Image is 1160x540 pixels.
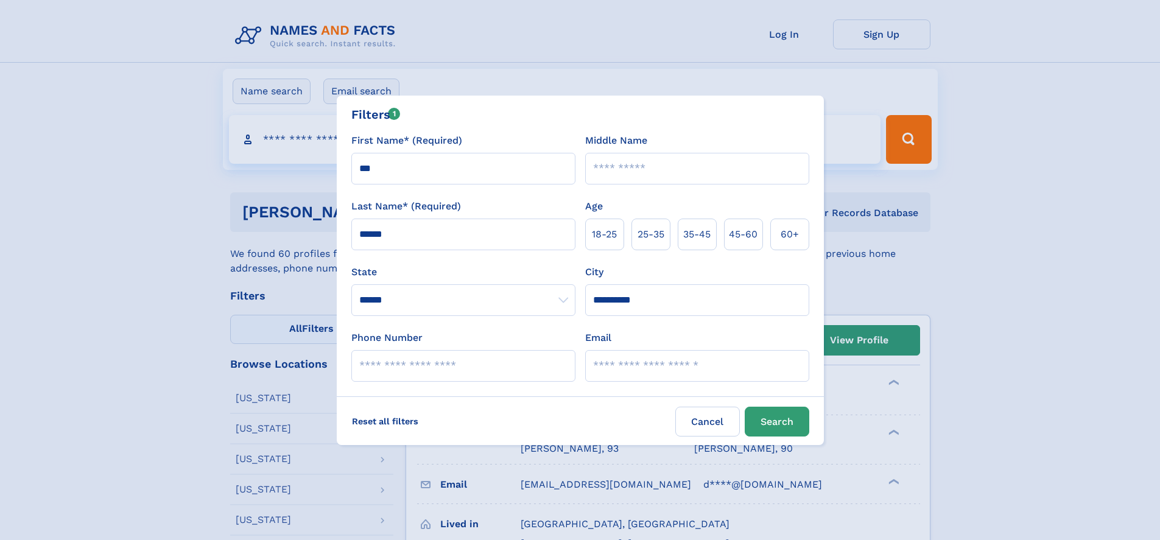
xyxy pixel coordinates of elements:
label: Middle Name [585,133,647,148]
label: City [585,265,603,279]
label: Last Name* (Required) [351,199,461,214]
label: Reset all filters [344,407,426,436]
label: First Name* (Required) [351,133,462,148]
span: 18‑25 [592,227,617,242]
label: Phone Number [351,331,423,345]
label: Age [585,199,603,214]
label: Email [585,331,611,345]
label: State [351,265,575,279]
span: 35‑45 [683,227,711,242]
span: 25‑35 [638,227,664,242]
label: Cancel [675,407,740,437]
span: 45‑60 [729,227,758,242]
button: Search [745,407,809,437]
div: Filters [351,105,401,124]
span: 60+ [781,227,799,242]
